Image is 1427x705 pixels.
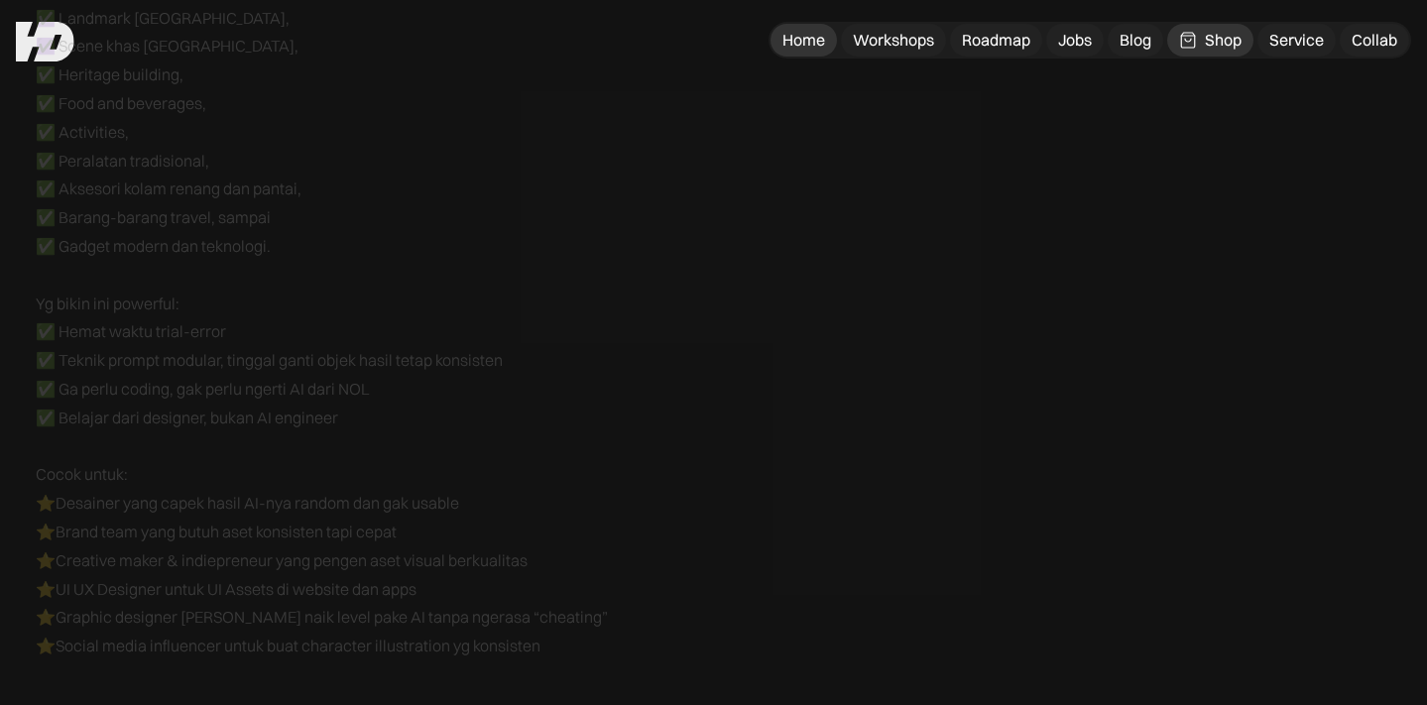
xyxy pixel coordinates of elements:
a: Workshops [841,24,946,57]
p: ✅ Landmark [GEOGRAPHIC_DATA], ✅ Scene khas [GEOGRAPHIC_DATA], ✅ Heritage building, ✅ Food and bev... [36,4,608,261]
p: ‍ [36,432,608,461]
div: Collab [1352,30,1397,51]
strong: ⭐ [36,493,56,513]
a: Jobs [1046,24,1104,57]
strong: ⭐ [36,522,56,541]
a: Roadmap [950,24,1042,57]
strong: ⭐ [36,579,56,599]
strong: ⭐ [36,607,56,627]
p: ‍ [36,261,608,290]
p: Desainer yang capek hasil AI-nya random dan gak usable Brand team yang butuh aset konsisten tapi ... [36,489,608,660]
a: Blog [1108,24,1163,57]
a: Collab [1340,24,1409,57]
strong: ⭐ [36,550,56,570]
p: Cocok untuk: [36,460,608,489]
a: Shop [1167,24,1253,57]
p: Yg bikin ini powerful: [36,290,608,318]
div: Jobs [1058,30,1092,51]
div: Home [782,30,825,51]
a: Service [1257,24,1336,57]
strong: ⭐ [36,636,56,655]
div: Workshops [853,30,934,51]
a: Home [771,24,837,57]
div: Blog [1120,30,1151,51]
p: ✅ Hemat waktu trial-error ✅ Teknik prompt modular, tinggal ganti objek hasil tetap konsisten ✅ Ga... [36,317,608,431]
div: Service [1269,30,1324,51]
div: Roadmap [962,30,1030,51]
div: Shop [1205,30,1242,51]
p: ‍ [36,660,608,689]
